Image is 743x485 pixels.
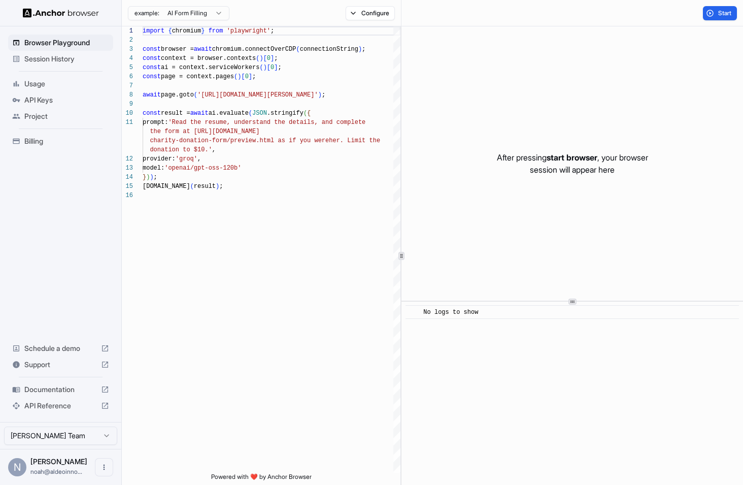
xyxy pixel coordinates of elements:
[194,91,197,99] span: (
[329,137,380,144] span: her. Limit the
[8,51,113,67] div: Session History
[249,110,252,117] span: (
[190,110,209,117] span: await
[24,384,97,395] span: Documentation
[143,73,161,80] span: const
[122,154,133,164] div: 12
[212,46,296,53] span: chromium.connectOverCDP
[234,73,238,80] span: (
[267,64,271,71] span: [
[122,164,133,173] div: 13
[122,36,133,45] div: 2
[143,119,168,126] span: prompt:
[146,174,150,181] span: )
[23,8,99,18] img: Anchor Logo
[161,73,234,80] span: page = context.pages
[259,64,263,71] span: (
[252,110,267,117] span: JSON
[122,182,133,191] div: 15
[209,110,249,117] span: ai.evaluate
[318,91,322,99] span: )
[190,183,194,190] span: (
[8,340,113,357] div: Schedule a demo
[150,137,329,144] span: charity-donation-form/preview.html as if you were
[194,46,212,53] span: await
[238,73,241,80] span: )
[307,110,311,117] span: {
[259,55,263,62] span: )
[122,100,133,109] div: 9
[122,45,133,54] div: 3
[161,64,259,71] span: ai = context.serviceWorkers
[143,46,161,53] span: const
[267,55,271,62] span: 0
[267,110,303,117] span: .stringify
[8,92,113,108] div: API Keys
[150,174,153,181] span: )
[209,27,223,35] span: from
[24,136,109,146] span: Billing
[30,457,87,466] span: Noah Youngs
[143,27,164,35] span: import
[322,91,325,99] span: ;
[8,133,113,149] div: Billing
[211,473,312,485] span: Powered with ❤️ by Anchor Browser
[718,9,732,17] span: Start
[154,174,157,181] span: ;
[122,118,133,127] div: 11
[351,119,365,126] span: lete
[24,95,109,105] span: API Keys
[271,55,274,62] span: ]
[24,401,97,411] span: API Reference
[303,110,307,117] span: (
[227,27,271,35] span: 'playwright'
[150,146,212,153] span: donation to $10.'
[411,307,416,317] span: ​
[249,73,252,80] span: ]
[362,46,365,53] span: ;
[8,108,113,124] div: Project
[263,64,267,71] span: )
[143,174,146,181] span: }
[216,183,219,190] span: )
[122,109,133,118] div: 10
[168,119,351,126] span: 'Read the resume, understand the details, and comp
[271,64,274,71] span: 0
[143,64,161,71] span: const
[358,46,362,53] span: )
[122,26,133,36] div: 1
[122,90,133,100] div: 8
[122,63,133,72] div: 5
[256,55,259,62] span: (
[161,110,190,117] span: result =
[8,35,113,51] div: Browser Playground
[547,152,597,163] span: start browser
[274,55,278,62] span: ;
[346,6,395,20] button: Configure
[201,27,205,35] span: }
[143,155,176,163] span: provider:
[30,468,82,475] span: noah@aldeoinnovations.com
[271,27,274,35] span: ;
[143,183,190,190] span: [DOMAIN_NAME]
[241,73,245,80] span: [
[8,76,113,92] div: Usage
[122,191,133,200] div: 16
[143,91,161,99] span: await
[176,155,197,163] span: 'groq'
[161,46,194,53] span: browser =
[296,46,299,53] span: (
[24,54,109,64] span: Session History
[212,146,216,153] span: ,
[497,151,648,176] p: After pressing , your browser session will appear here
[300,46,358,53] span: connectionString
[168,27,172,35] span: {
[197,91,318,99] span: '[URL][DOMAIN_NAME][PERSON_NAME]'
[95,458,113,476] button: Open menu
[24,79,109,89] span: Usage
[122,81,133,90] div: 7
[8,458,26,476] div: N
[245,73,249,80] span: 0
[8,398,113,414] div: API Reference
[24,111,109,121] span: Project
